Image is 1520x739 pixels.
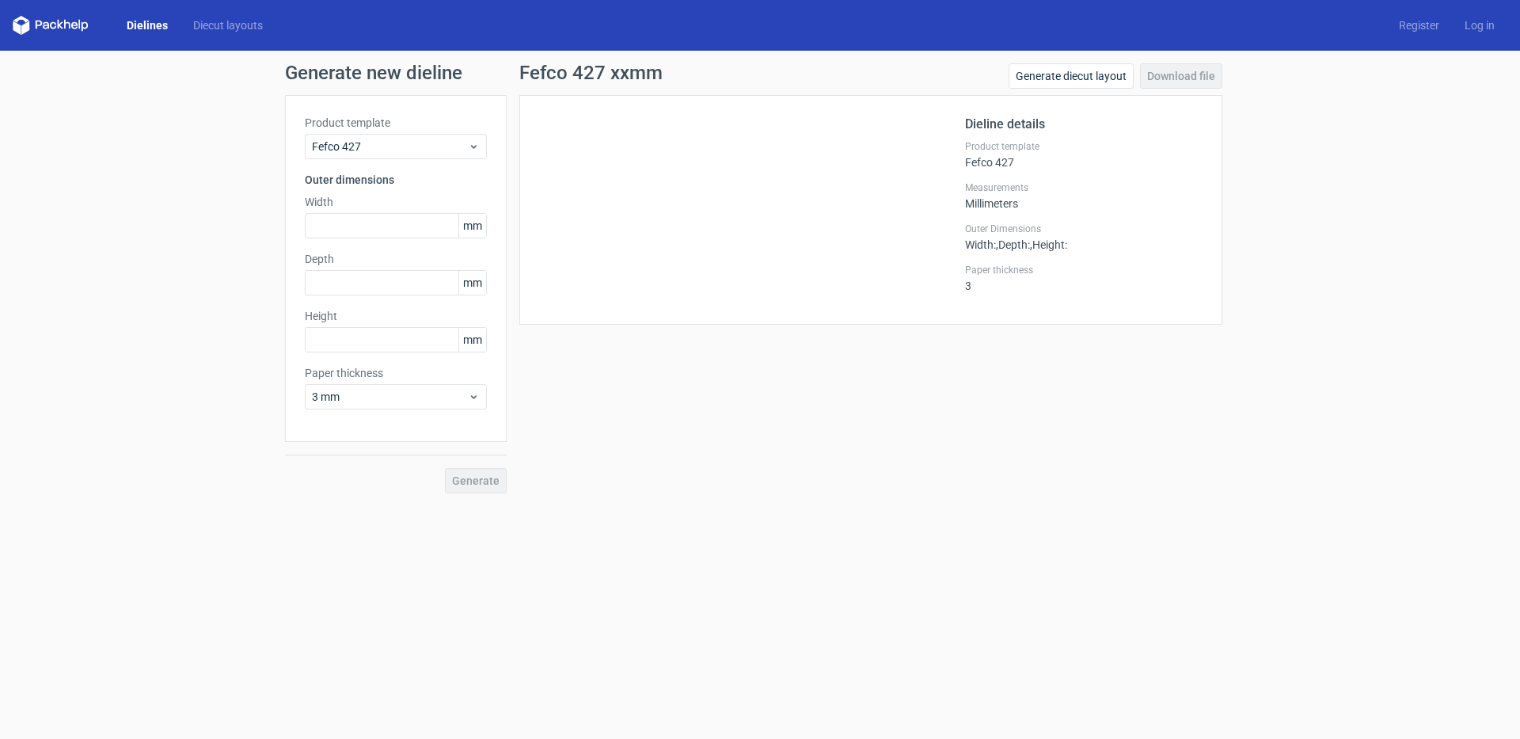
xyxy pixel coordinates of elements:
label: Width [305,194,487,210]
div: Millimeters [965,181,1203,210]
a: Dielines [114,17,180,33]
label: Height [305,308,487,324]
h2: Dieline details [965,115,1203,134]
label: Outer Dimensions [965,223,1203,235]
label: Paper thickness [965,264,1203,276]
a: Generate diecut layout [1009,63,1134,89]
span: mm [458,214,486,238]
div: Fefco 427 [965,140,1203,169]
h1: Fefco 427 xxmm [519,63,663,82]
a: Register [1386,17,1452,33]
label: Paper thickness [305,365,487,381]
h1: Generate new dieline [285,63,1235,82]
label: Product template [305,115,487,131]
span: 3 mm [312,389,468,405]
label: Product template [965,140,1203,153]
span: Fefco 427 [312,139,468,154]
span: mm [458,328,486,352]
label: Measurements [965,181,1203,194]
a: Log in [1452,17,1507,33]
span: Width : [965,238,996,251]
span: , Depth : [996,238,1030,251]
div: 3 [965,264,1203,292]
a: Diecut layouts [180,17,275,33]
label: Depth [305,251,487,267]
span: , Height : [1030,238,1067,251]
h3: Outer dimensions [305,172,487,188]
span: mm [458,271,486,295]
